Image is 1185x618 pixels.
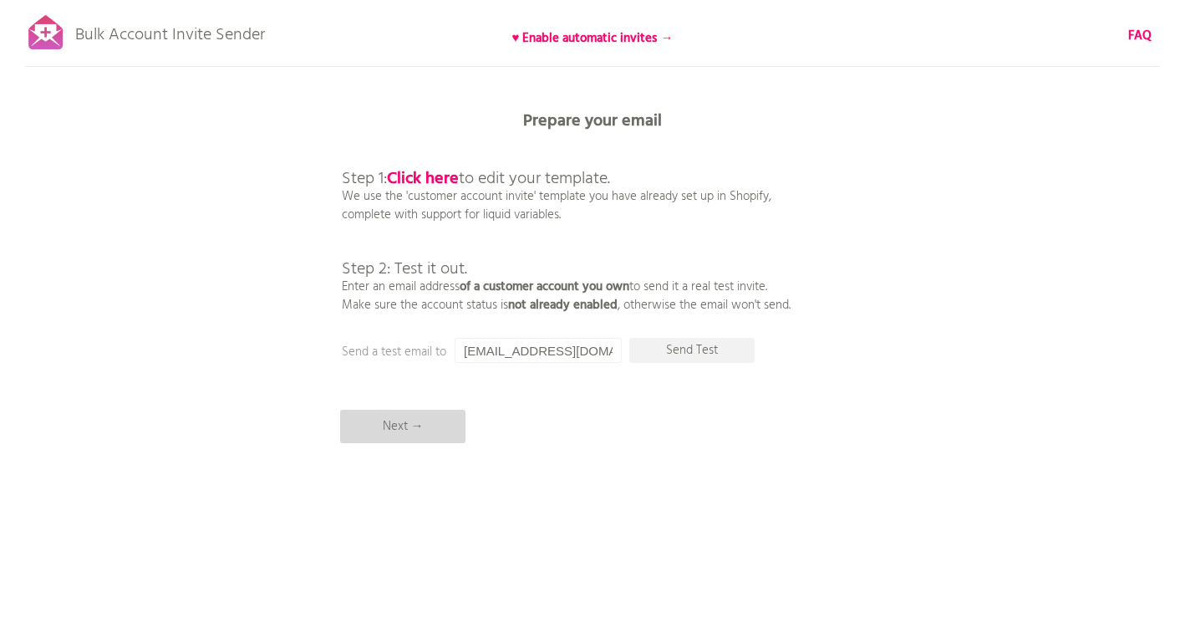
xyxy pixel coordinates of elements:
[342,256,467,283] span: Step 2: Test it out.
[342,134,791,314] p: We use the 'customer account invite' template you have already set up in Shopify, complete with s...
[342,166,610,192] span: Step 1: to edit your template.
[340,410,465,443] p: Next →
[629,338,755,363] p: Send Test
[508,295,618,315] b: not already enabled
[75,10,265,52] p: Bulk Account Invite Sender
[387,166,459,192] a: Click here
[523,108,662,135] b: Prepare your email
[1128,26,1152,46] b: FAQ
[512,28,674,49] b: ♥ Enable automatic invites →
[1128,27,1152,45] a: FAQ
[342,343,676,361] p: Send a test email to
[460,277,629,297] b: of a customer account you own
